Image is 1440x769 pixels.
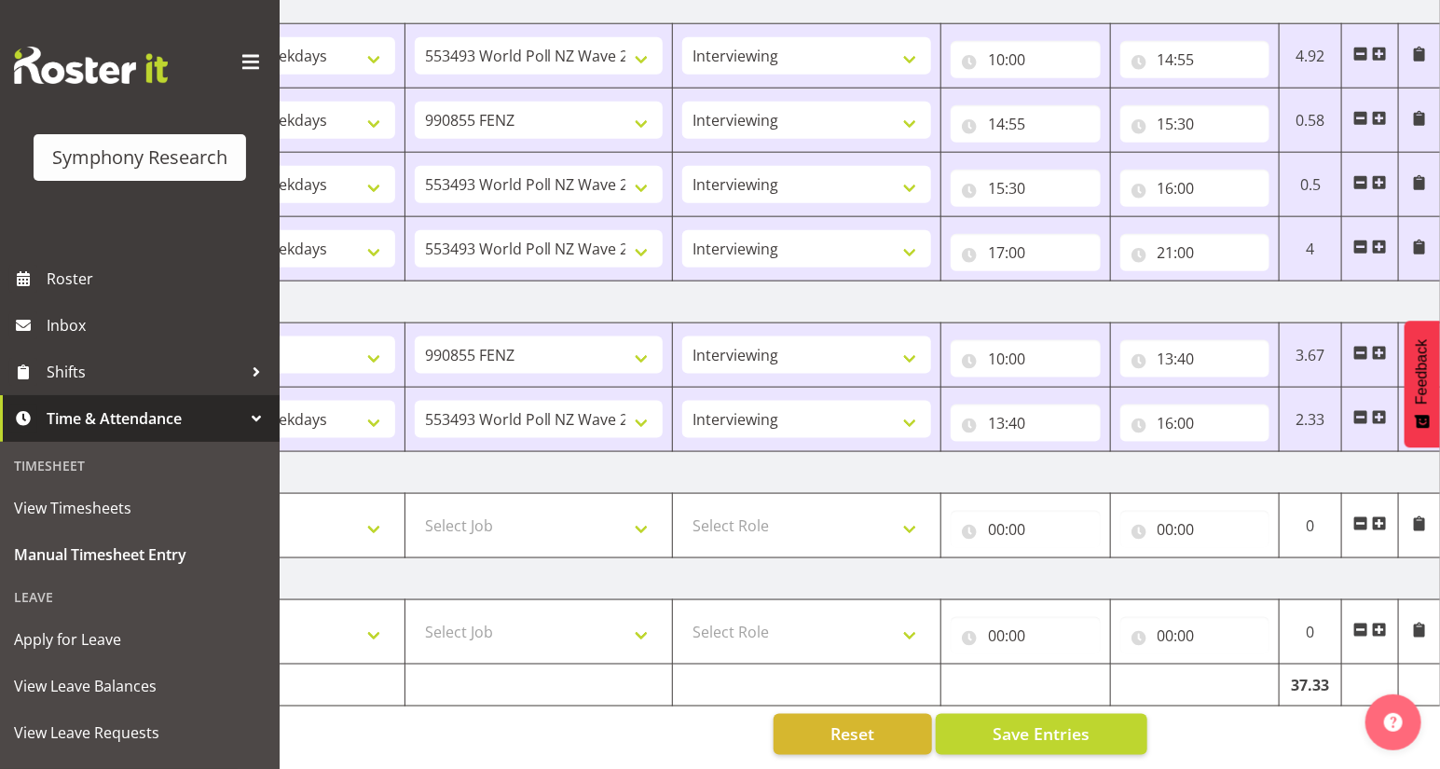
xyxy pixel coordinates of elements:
[5,616,275,663] a: Apply for Leave
[1280,388,1342,452] td: 2.33
[14,719,266,747] span: View Leave Requests
[14,47,168,84] img: Rosterit website logo
[1120,234,1270,271] input: Click to select...
[1120,41,1270,78] input: Click to select...
[1384,713,1403,732] img: help-xxl-2.png
[5,485,275,531] a: View Timesheets
[1280,600,1342,665] td: 0
[830,722,874,747] span: Reset
[14,672,266,700] span: View Leave Balances
[1414,339,1431,405] span: Feedback
[5,531,275,578] a: Manual Timesheet Entry
[1120,617,1270,654] input: Click to select...
[1405,321,1440,447] button: Feedback - Show survey
[993,722,1090,747] span: Save Entries
[47,358,242,386] span: Shifts
[951,340,1101,378] input: Click to select...
[1120,405,1270,442] input: Click to select...
[47,265,270,293] span: Roster
[1280,89,1342,153] td: 0.58
[951,105,1101,143] input: Click to select...
[1280,323,1342,388] td: 3.67
[5,709,275,756] a: View Leave Requests
[1120,105,1270,143] input: Click to select...
[1120,170,1270,207] input: Click to select...
[5,663,275,709] a: View Leave Balances
[5,578,275,616] div: Leave
[5,446,275,485] div: Timesheet
[774,714,932,755] button: Reset
[1120,340,1270,378] input: Click to select...
[1120,511,1270,548] input: Click to select...
[1280,665,1342,707] td: 37.33
[14,494,266,522] span: View Timesheets
[14,625,266,653] span: Apply for Leave
[47,405,242,433] span: Time & Attendance
[951,405,1101,442] input: Click to select...
[951,170,1101,207] input: Click to select...
[47,311,270,339] span: Inbox
[951,511,1101,548] input: Click to select...
[951,234,1101,271] input: Click to select...
[951,41,1101,78] input: Click to select...
[1280,153,1342,217] td: 0.5
[1280,24,1342,89] td: 4.92
[14,541,266,569] span: Manual Timesheet Entry
[951,617,1101,654] input: Click to select...
[1280,494,1342,558] td: 0
[936,714,1147,755] button: Save Entries
[52,144,227,172] div: Symphony Research
[1280,217,1342,282] td: 4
